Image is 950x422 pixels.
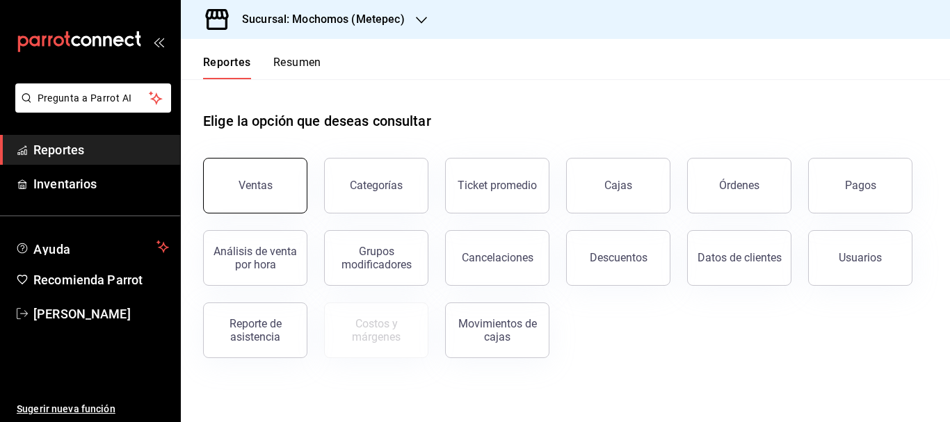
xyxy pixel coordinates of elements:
[203,302,307,358] button: Reporte de asistencia
[33,140,169,159] span: Reportes
[590,251,647,264] div: Descuentos
[566,158,670,213] a: Cajas
[10,101,171,115] a: Pregunta a Parrot AI
[239,179,273,192] div: Ventas
[808,158,912,213] button: Pagos
[566,230,670,286] button: Descuentos
[839,251,882,264] div: Usuarios
[333,245,419,271] div: Grupos modificadores
[604,177,633,194] div: Cajas
[231,11,405,28] h3: Sucursal: Mochomos (Metepec)
[454,317,540,343] div: Movimientos de cajas
[350,179,403,192] div: Categorías
[698,251,782,264] div: Datos de clientes
[273,56,321,79] button: Resumen
[445,158,549,213] button: Ticket promedio
[33,238,151,255] span: Ayuda
[203,158,307,213] button: Ventas
[808,230,912,286] button: Usuarios
[203,56,251,79] button: Reportes
[212,245,298,271] div: Análisis de venta por hora
[212,317,298,343] div: Reporte de asistencia
[462,251,533,264] div: Cancelaciones
[38,91,150,106] span: Pregunta a Parrot AI
[33,305,169,323] span: [PERSON_NAME]
[719,179,759,192] div: Órdenes
[845,179,876,192] div: Pagos
[324,302,428,358] button: Contrata inventarios para ver este reporte
[324,230,428,286] button: Grupos modificadores
[33,270,169,289] span: Recomienda Parrot
[445,302,549,358] button: Movimientos de cajas
[33,175,169,193] span: Inventarios
[203,111,431,131] h1: Elige la opción que deseas consultar
[324,158,428,213] button: Categorías
[17,402,169,416] span: Sugerir nueva función
[458,179,537,192] div: Ticket promedio
[153,36,164,47] button: open_drawer_menu
[15,83,171,113] button: Pregunta a Parrot AI
[333,317,419,343] div: Costos y márgenes
[445,230,549,286] button: Cancelaciones
[687,158,791,213] button: Órdenes
[203,56,321,79] div: navigation tabs
[687,230,791,286] button: Datos de clientes
[203,230,307,286] button: Análisis de venta por hora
